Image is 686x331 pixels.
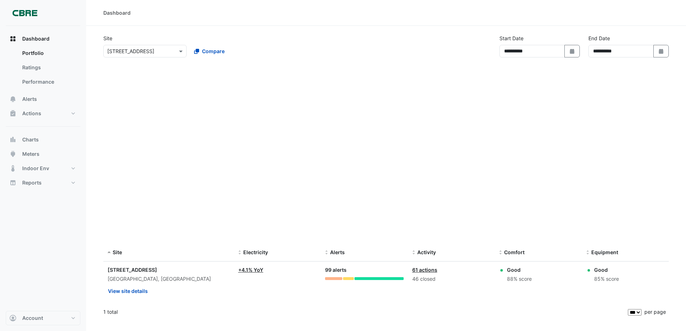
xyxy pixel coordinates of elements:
label: End Date [588,34,610,42]
a: Portfolio [17,46,80,60]
a: Ratings [17,60,80,75]
app-icon: Charts [9,136,17,143]
span: Alerts [22,95,37,103]
button: Compare [189,45,229,57]
div: [STREET_ADDRESS] [108,266,230,274]
span: Charts [22,136,39,143]
button: Actions [6,106,80,121]
div: 99 alerts [325,266,403,274]
app-icon: Indoor Env [9,165,17,172]
label: Site [103,34,112,42]
a: Performance [17,75,80,89]
div: 85% score [594,275,619,283]
span: Reports [22,179,42,186]
fa-icon: Select Date [569,48,575,54]
app-icon: Meters [9,150,17,158]
span: per page [644,309,666,315]
button: Meters [6,147,80,161]
app-icon: Actions [9,110,17,117]
app-icon: Alerts [9,95,17,103]
span: Alerts [330,249,345,255]
span: Site [113,249,122,255]
div: [GEOGRAPHIC_DATA], [GEOGRAPHIC_DATA] [108,275,230,283]
button: Alerts [6,92,80,106]
label: Start Date [499,34,523,42]
div: Dashboard [103,9,131,17]
app-icon: Reports [9,179,17,186]
button: Dashboard [6,32,80,46]
a: 61 actions [412,267,437,273]
span: Activity [417,249,436,255]
fa-icon: Select Date [658,48,664,54]
button: View site details [108,285,148,297]
a: +4.1% YoY [238,267,263,273]
button: Charts [6,132,80,147]
span: Dashboard [22,35,50,42]
span: Actions [22,110,41,117]
span: Account [22,314,43,322]
div: 46 closed [412,275,490,283]
span: Meters [22,150,39,158]
button: Indoor Env [6,161,80,176]
span: Electricity [243,249,268,255]
button: Reports [6,176,80,190]
app-icon: Dashboard [9,35,17,42]
div: Good [507,266,532,274]
span: Comfort [504,249,525,255]
div: Good [594,266,619,274]
div: Dashboard [6,46,80,92]
div: 1 total [103,303,626,321]
div: 88% score [507,275,532,283]
img: Company Logo [9,6,41,20]
button: Account [6,311,80,325]
span: Indoor Env [22,165,49,172]
span: Compare [202,47,225,55]
span: Equipment [591,249,618,255]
